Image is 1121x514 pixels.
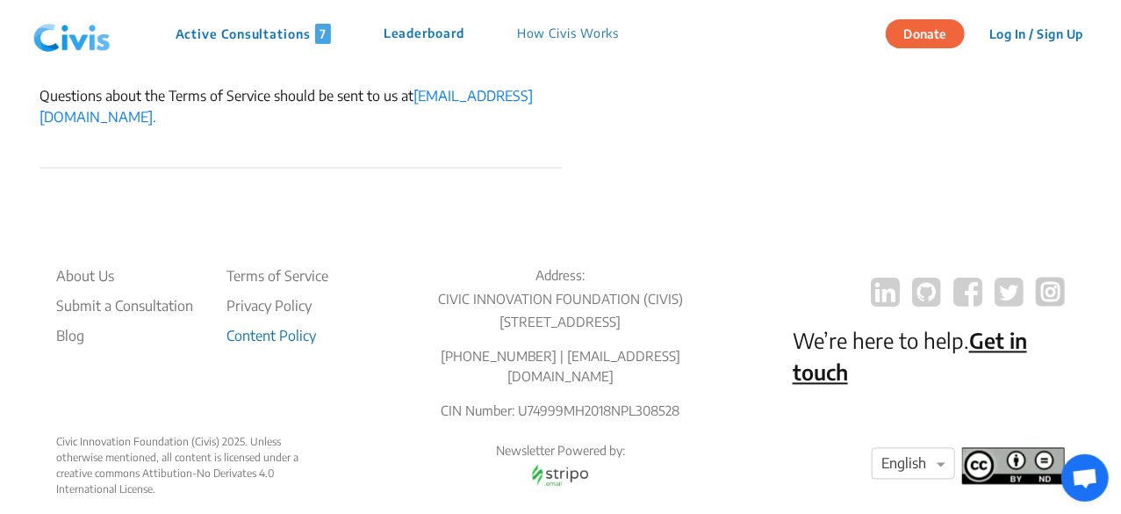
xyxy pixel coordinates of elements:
li: About Us [56,266,193,287]
p: Leaderboard [384,24,464,44]
div: Open chat [1061,454,1109,502]
button: Donate [886,19,965,48]
li: Content Policy [226,326,328,347]
a: Blog [56,326,193,347]
p: CIN Number: U74999MH2018NPL308528 [424,402,696,422]
a: Donate [886,24,978,41]
img: stripo email logo [523,460,597,491]
div: Civic Innovation Foundation (Civis) 2025. Unless otherwise mentioned, all content is licensed und... [56,435,328,498]
button: Log In / Sign Up [978,20,1095,47]
li: Terms of Service [226,266,328,287]
li: Privacy Policy [226,296,328,317]
p: We’re here to help. [793,325,1065,388]
p: [STREET_ADDRESS] [424,313,696,333]
img: footer logo [962,448,1065,485]
img: navlogo.png [26,8,118,61]
p: How Civis Works [517,24,620,44]
span: 7 [315,24,331,44]
li: Submit a Consultation [56,296,193,317]
p: Newsletter Powered by: [424,443,696,460]
p: Active Consultations [176,24,331,44]
p: Address: [424,266,696,286]
p: [PHONE_NUMBER] | [EMAIL_ADDRESS][DOMAIN_NAME] [424,347,696,387]
p: Questions about the Terms of Service should be sent to us at [40,85,562,127]
p: CIVIC INNOVATION FOUNDATION (CIVIS) [424,290,696,310]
